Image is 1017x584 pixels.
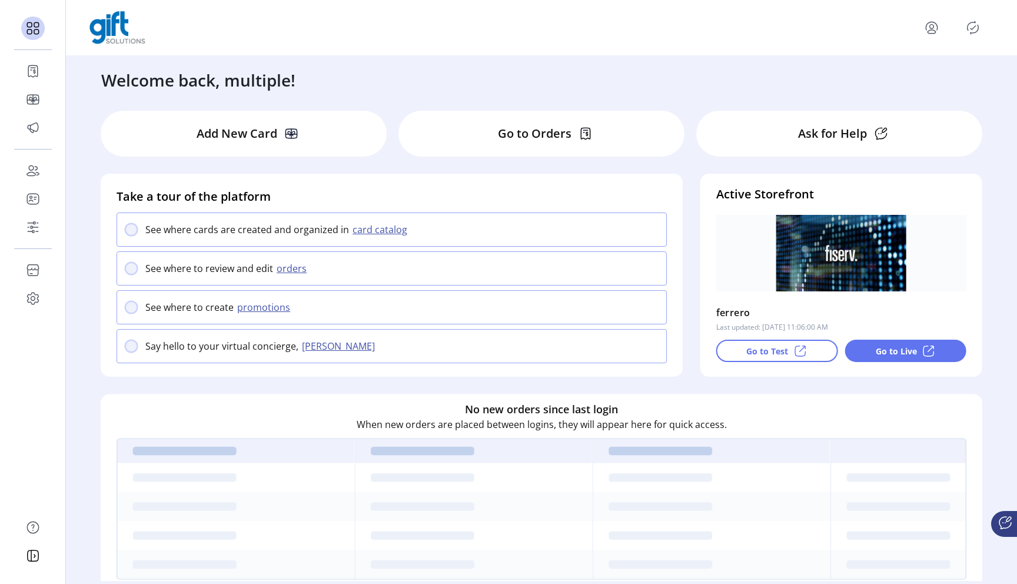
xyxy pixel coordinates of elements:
[145,339,298,353] p: Say hello to your virtual concierge,
[746,345,788,357] p: Go to Test
[298,339,382,353] button: [PERSON_NAME]
[273,261,314,276] button: orders
[498,125,571,142] p: Go to Orders
[357,417,727,432] p: When new orders are placed between logins, they will appear here for quick access.
[922,18,941,37] button: menu
[716,185,966,203] h4: Active Storefront
[101,68,295,92] h3: Welcome back, multiple!
[465,401,618,417] h6: No new orders since last login
[145,300,234,314] p: See where to create
[876,345,917,357] p: Go to Live
[145,261,273,276] p: See where to review and edit
[117,188,667,205] h4: Take a tour of the platform
[89,11,145,44] img: logo
[349,223,414,237] button: card catalog
[798,125,867,142] p: Ask for Help
[716,322,828,333] p: Last updated: [DATE] 11:06:00 AM
[197,125,277,142] p: Add New Card
[234,300,297,314] button: promotions
[145,223,349,237] p: See where cards are created and organized in
[716,303,750,322] p: ferrero
[963,18,982,37] button: Publisher Panel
